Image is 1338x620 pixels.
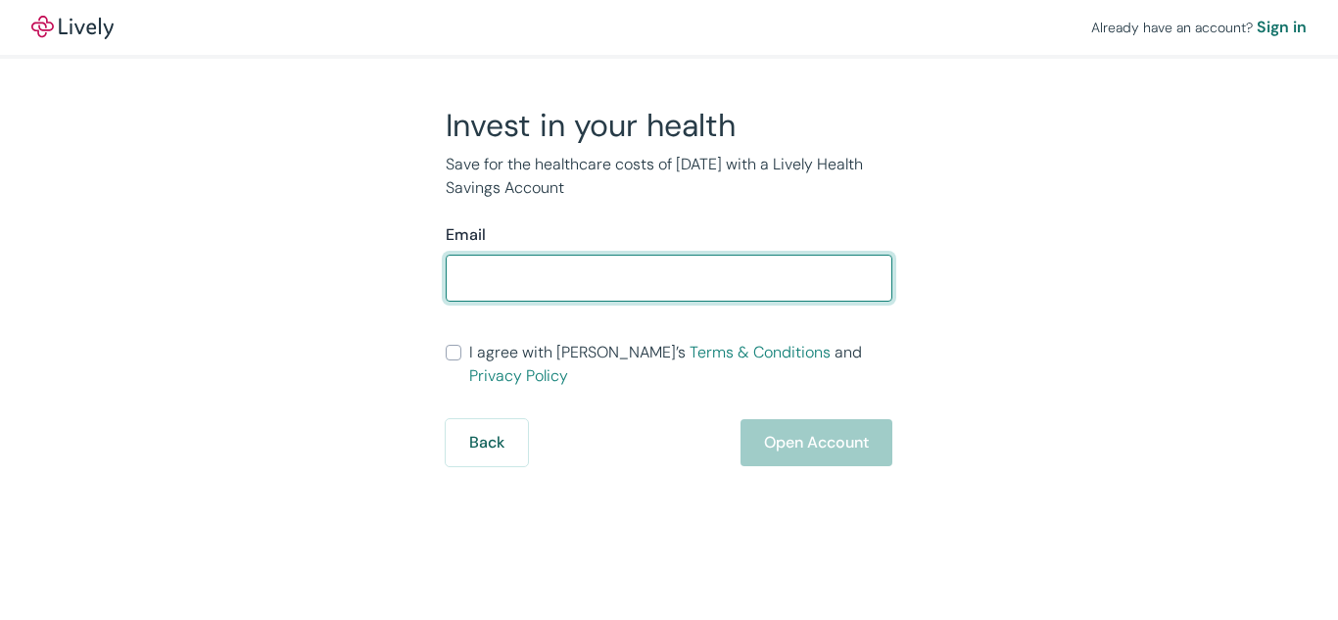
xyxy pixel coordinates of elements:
label: Email [446,223,486,247]
a: Sign in [1257,16,1307,39]
img: Lively [31,16,114,39]
a: Privacy Policy [469,365,568,386]
a: Terms & Conditions [690,342,831,362]
button: Back [446,419,528,466]
div: Already have an account? [1091,16,1307,39]
h2: Invest in your health [446,106,892,145]
a: LivelyLively [31,16,114,39]
p: Save for the healthcare costs of [DATE] with a Lively Health Savings Account [446,153,892,200]
span: I agree with [PERSON_NAME]’s and [469,341,892,388]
